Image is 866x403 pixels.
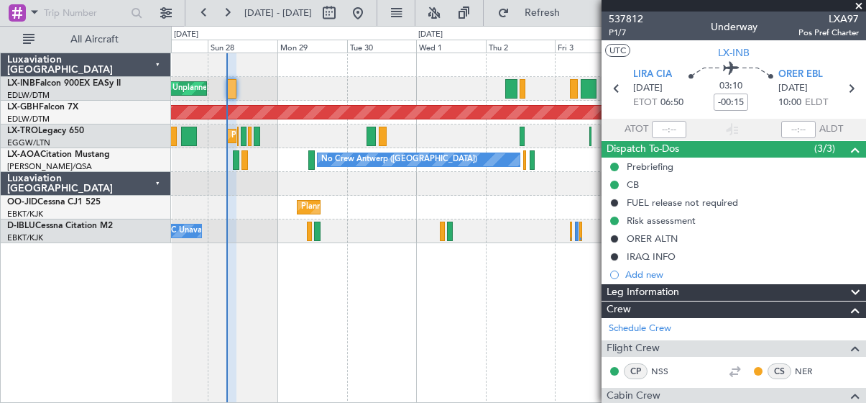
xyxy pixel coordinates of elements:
[711,19,757,35] div: Underway
[819,122,843,137] span: ALDT
[652,121,686,138] input: --:--
[719,79,742,94] span: 03:10
[625,268,859,281] div: Add new
[7,127,38,135] span: LX-TRO
[347,40,417,53] div: Tue 30
[172,78,301,99] div: Unplanned Maint Roma (Ciampino)
[781,121,816,138] input: --:--
[778,68,823,82] span: ORER EBL
[174,29,198,41] div: [DATE]
[624,363,648,379] div: CP
[231,125,458,147] div: Planned Maint [GEOGRAPHIC_DATA] ([GEOGRAPHIC_DATA])
[798,27,859,39] span: Pos Pref Charter
[768,363,791,379] div: CS
[660,96,683,110] span: 06:50
[607,302,631,318] span: Crew
[416,40,486,53] div: Wed 1
[418,29,443,41] div: [DATE]
[609,27,643,39] span: P1/7
[633,81,663,96] span: [DATE]
[627,232,678,245] div: ORER ALTN
[37,35,152,45] span: All Aircraft
[277,40,347,53] div: Mon 29
[607,340,660,357] span: Flight Crew
[7,222,35,230] span: D-IBLU
[627,214,696,227] div: Risk assessment
[7,114,50,124] a: EDLW/DTM
[605,44,630,57] button: UTC
[627,196,738,209] div: FUEL release not required
[627,160,673,173] div: Prebriefing
[651,365,683,378] a: NSS
[633,68,672,82] span: LIRA CIA
[7,161,92,172] a: [PERSON_NAME]/QSA
[607,284,679,301] span: Leg Information
[625,122,648,137] span: ATOT
[7,198,37,207] span: OO-JID
[609,322,671,336] a: Schedule Crew
[7,79,121,88] a: LX-INBFalcon 900EX EASy II
[798,12,859,27] span: LXA97
[7,137,50,148] a: EGGW/LTN
[7,127,84,135] a: LX-TROLegacy 650
[778,96,801,110] span: 10:00
[7,103,39,112] span: LX-GBH
[512,8,573,18] span: Refresh
[7,150,110,159] a: LX-AOACitation Mustang
[7,222,113,230] a: D-IBLUCessna Citation M2
[16,28,156,51] button: All Aircraft
[208,40,277,53] div: Sun 28
[633,96,657,110] span: ETOT
[627,178,639,191] div: CB
[244,6,312,19] span: [DATE] - [DATE]
[486,40,556,53] div: Thu 2
[7,103,78,112] a: LX-GBHFalcon 7X
[321,149,477,171] div: No Crew Antwerp ([GEOGRAPHIC_DATA])
[718,45,750,60] span: LX-INB
[795,365,827,378] a: NER
[607,141,679,158] span: Dispatch To-Dos
[627,250,676,263] div: IRAQ INFO
[814,141,835,156] span: (3/3)
[491,1,577,24] button: Refresh
[7,209,43,219] a: EBKT/KJK
[7,198,101,207] a: OO-JIDCessna CJ1 525
[301,196,469,218] div: Planned Maint Kortrijk-[GEOGRAPHIC_DATA]
[139,40,208,53] div: Sat 27
[609,12,643,27] span: 537812
[555,40,625,53] div: Fri 3
[7,150,40,159] span: LX-AOA
[7,79,35,88] span: LX-INB
[44,2,126,24] input: Trip Number
[7,90,50,101] a: EDLW/DTM
[805,96,828,110] span: ELDT
[778,81,808,96] span: [DATE]
[7,232,43,243] a: EBKT/KJK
